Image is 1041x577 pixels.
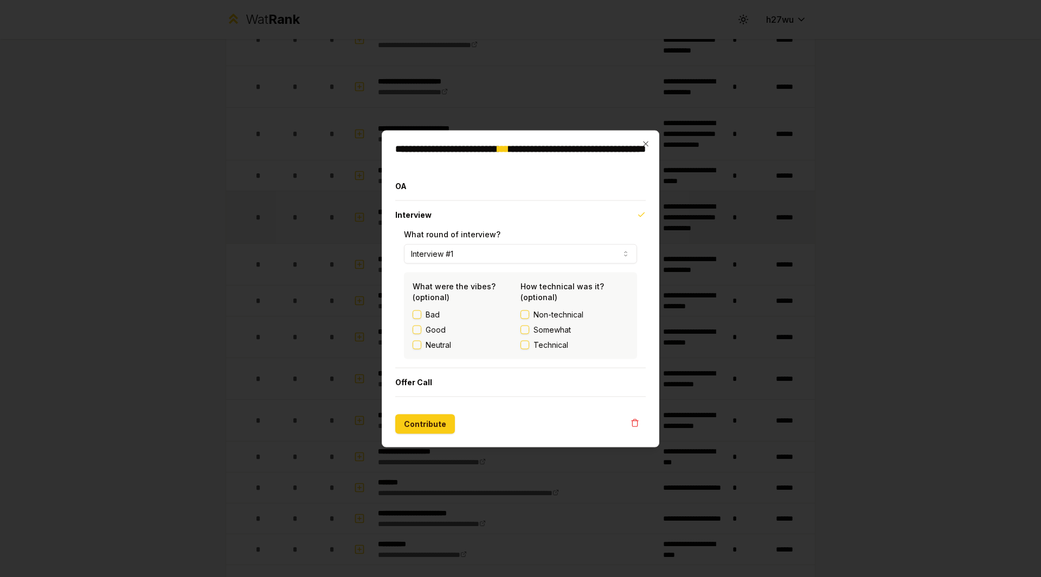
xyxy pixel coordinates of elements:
[395,200,646,229] button: Interview
[404,229,500,238] label: What round of interview?
[534,339,568,350] span: Technical
[426,324,446,335] label: Good
[520,281,604,301] label: How technical was it? (optional)
[426,339,451,350] label: Neutral
[520,340,529,349] button: Technical
[534,324,571,335] span: Somewhat
[395,368,646,396] button: Offer Call
[520,325,529,334] button: Somewhat
[520,310,529,319] button: Non-technical
[534,309,583,320] span: Non-technical
[413,281,496,301] label: What were the vibes? (optional)
[426,309,440,320] label: Bad
[395,414,455,433] button: Contribute
[395,229,646,367] div: Interview
[395,172,646,200] button: OA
